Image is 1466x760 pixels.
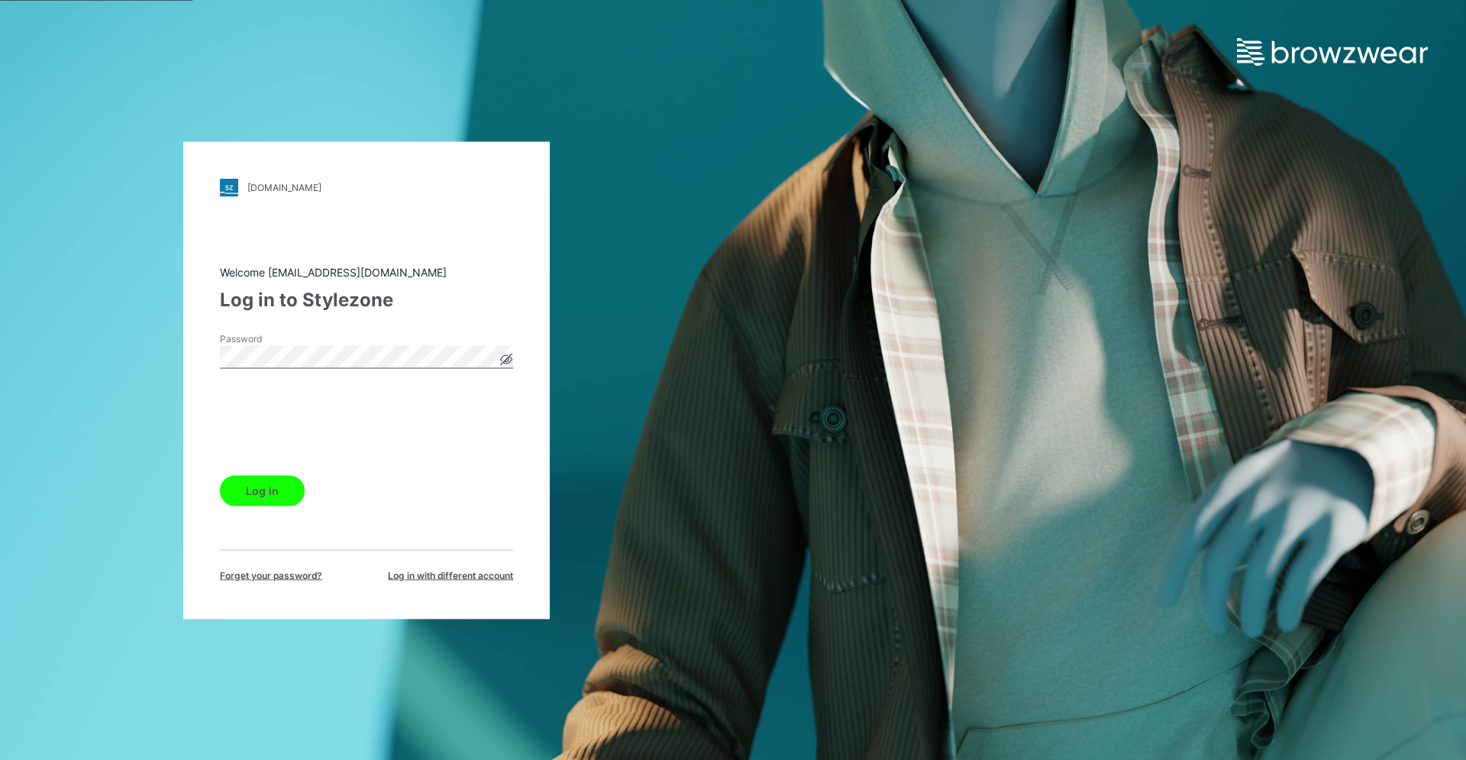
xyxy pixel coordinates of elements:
[220,475,305,506] button: Log in
[220,391,452,451] iframe: reCAPTCHA
[220,331,327,345] label: Password
[220,568,322,582] span: Forget your password?
[247,182,321,193] div: [DOMAIN_NAME]
[220,286,513,313] div: Log in to Stylezone
[388,568,513,582] span: Log in with different account
[220,178,513,196] a: [DOMAIN_NAME]
[1237,38,1428,66] img: browzwear-logo.e42bd6dac1945053ebaf764b6aa21510.svg
[220,178,238,196] img: stylezone-logo.562084cfcfab977791bfbf7441f1a819.svg
[220,264,513,280] div: Welcome [EMAIL_ADDRESS][DOMAIN_NAME]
